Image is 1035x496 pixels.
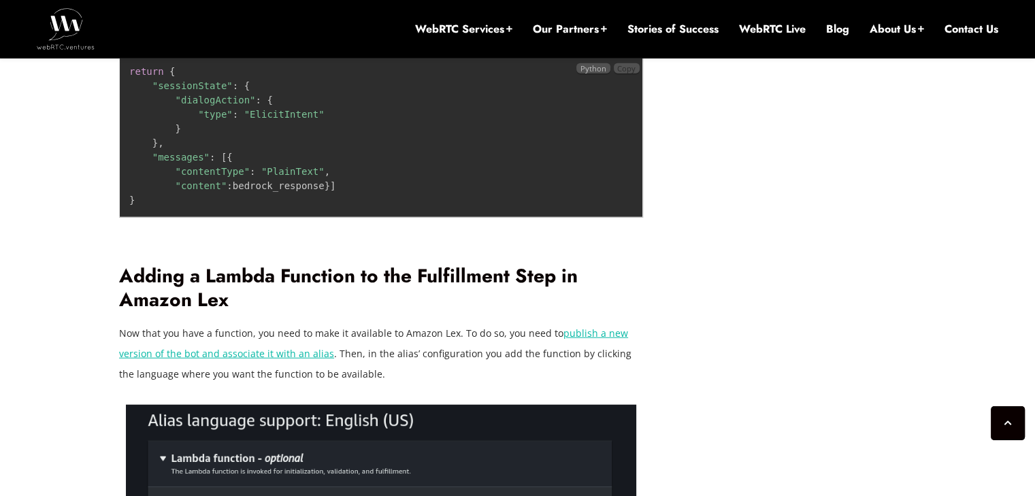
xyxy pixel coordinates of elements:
[325,180,330,191] span: }
[614,63,640,73] button: Copy
[210,152,215,163] span: :
[119,265,643,312] h2: Adding a Lambda Function to the Fulfillment Step in Amazon Lex
[37,8,95,49] img: WebRTC.ventures
[627,22,719,37] a: Stories of Success
[175,123,180,134] span: }
[826,22,849,37] a: Blog
[152,137,158,148] span: }
[221,152,227,163] span: [
[233,80,238,91] span: :
[129,66,335,205] code: bedrock_response
[158,137,163,148] span: ,
[169,66,175,77] span: {
[152,152,210,163] span: "messages"
[119,323,643,384] p: Now that you have a function, you need to make it available to Amazon Lex. To do so, you need to ...
[325,166,330,177] span: ,
[576,63,610,73] span: Python
[129,66,164,77] span: return
[944,22,998,37] a: Contact Us
[244,109,325,120] span: "ElicitIntent"
[617,63,636,73] span: Copy
[267,95,272,105] span: {
[261,166,325,177] span: "PlainText"
[255,95,261,105] span: :
[198,109,233,120] span: "type"
[227,152,232,163] span: {
[330,180,335,191] span: ]
[227,180,232,191] span: :
[739,22,806,37] a: WebRTC Live
[415,22,512,37] a: WebRTC Services
[870,22,924,37] a: About Us
[175,95,255,105] span: "dialogAction"
[250,166,255,177] span: :
[233,109,238,120] span: :
[152,80,233,91] span: "sessionState"
[119,327,628,360] a: publish a new version of the bot and associate it with an alias
[244,80,250,91] span: {
[175,166,250,177] span: "contentType"
[175,180,227,191] span: "content"
[533,22,607,37] a: Our Partners
[129,195,135,205] span: }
